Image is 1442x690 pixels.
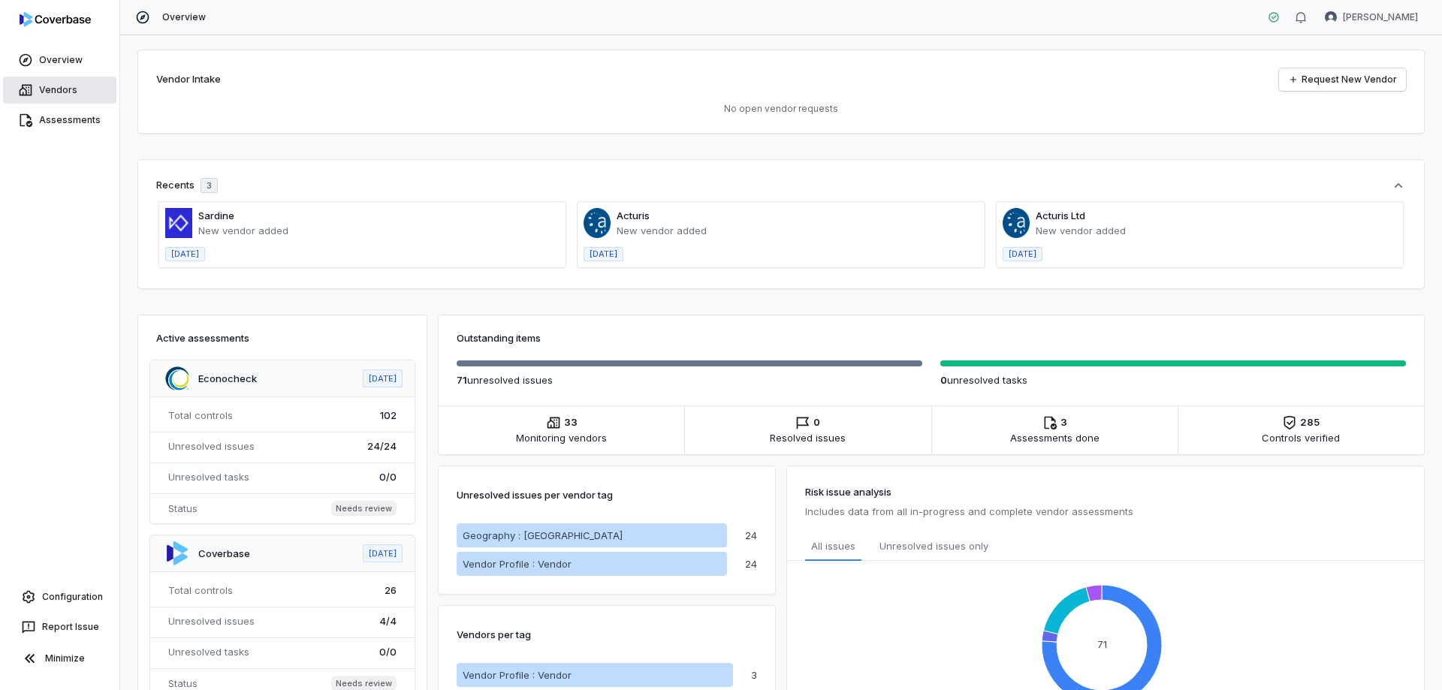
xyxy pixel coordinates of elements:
span: Overview [162,11,206,23]
a: Overview [3,47,116,74]
div: Recents [156,178,218,193]
p: Unresolved issues per vendor tag [457,484,613,505]
h3: Outstanding items [457,330,1406,345]
img: logo-D7KZi-bG.svg [20,12,91,27]
p: 24 [745,559,757,569]
button: Minimize [6,643,113,673]
p: Vendor Profile : Vendor [463,667,572,682]
span: Controls verified [1262,430,1340,445]
span: 0 [940,374,947,386]
h3: Risk issue analysis [805,484,1406,499]
a: Configuration [6,583,113,610]
span: 71 [457,374,467,386]
a: Econocheck [198,372,257,384]
span: 33 [564,415,578,430]
p: 3 [751,670,757,680]
a: Acturis [617,209,650,221]
span: [PERSON_NAME] [1343,11,1418,23]
a: Coverbase [198,547,250,559]
span: 285 [1300,415,1320,430]
button: Gabriel Zanardo avatar[PERSON_NAME] [1316,6,1427,29]
span: Assessments done [1010,430,1100,445]
span: Unresolved issues only [879,538,988,555]
button: Recents3 [156,178,1406,193]
p: Geography : [GEOGRAPHIC_DATA] [463,528,623,543]
a: Sardine [198,209,234,221]
span: 0 [813,415,820,430]
img: Gabriel Zanardo avatar [1325,11,1337,23]
a: Vendors [3,77,116,104]
h3: Active assessments [156,330,409,345]
a: Assessments [3,107,116,134]
p: Vendor Profile : Vendor [463,556,572,571]
span: Resolved issues [770,430,846,445]
p: unresolved issue s [457,372,922,387]
span: 3 [1060,415,1067,430]
h2: Vendor Intake [156,72,221,87]
a: Request New Vendor [1279,68,1406,91]
span: 3 [207,180,212,191]
span: All issues [811,538,855,553]
span: Monitoring vendors [516,430,607,445]
p: Includes data from all in-progress and complete vendor assessments [805,502,1406,520]
p: unresolved task s [940,372,1406,387]
button: Report Issue [6,613,113,640]
a: Acturis Ltd [1036,209,1085,221]
p: No open vendor requests [156,103,1406,115]
p: Vendors per tag [457,624,531,645]
text: 71 [1097,638,1107,650]
p: 24 [745,531,757,541]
